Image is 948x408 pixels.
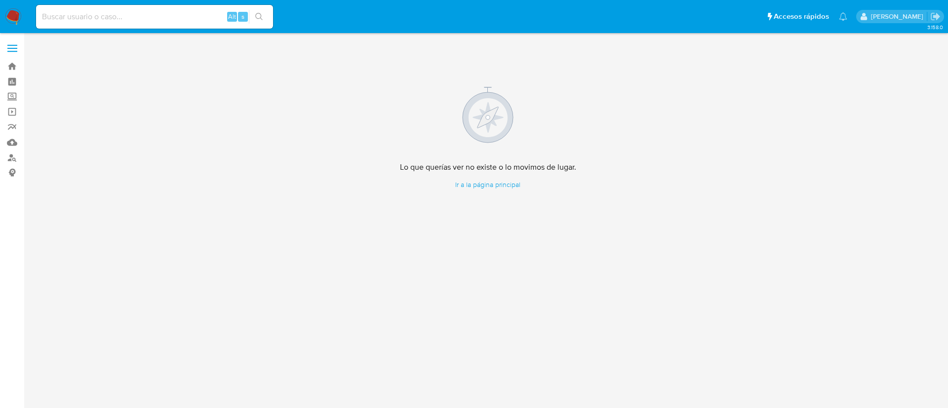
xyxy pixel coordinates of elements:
span: Accesos rápidos [774,11,829,22]
a: Notificaciones [839,12,847,21]
input: Buscar usuario o caso... [36,10,273,23]
h4: Lo que querías ver no existe o lo movimos de lugar. [400,162,576,172]
button: search-icon [249,10,269,24]
a: Salir [930,11,941,22]
a: Ir a la página principal [400,180,576,189]
p: alicia.aldreteperez@mercadolibre.com.mx [871,12,927,21]
span: s [241,12,244,21]
span: Alt [228,12,236,21]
